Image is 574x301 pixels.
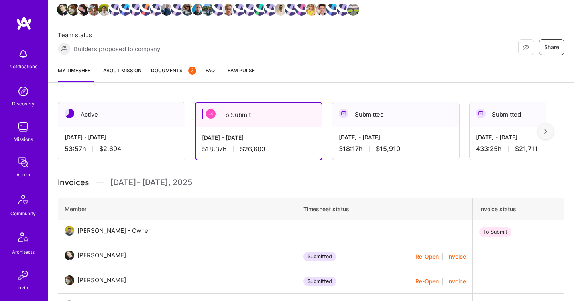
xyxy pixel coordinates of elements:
button: Re-Open [415,277,439,285]
a: Team Pulse [224,66,255,82]
a: Team Member Avatar [151,3,161,16]
div: Submitted [303,277,336,286]
div: Missions [14,135,33,143]
th: Timesheet status [297,198,473,220]
img: Team Member Avatar [295,4,307,16]
img: Team Member Avatar [306,4,318,16]
div: | [415,277,466,285]
a: Team Member Avatar [110,3,120,16]
img: Team Member Avatar [202,4,214,16]
a: Team Member Avatar [172,3,182,16]
img: Team Member Avatar [171,4,183,16]
img: Team Member Avatar [337,4,349,16]
img: Team Member Avatar [57,4,69,16]
a: Team Member Avatar [58,3,68,16]
a: My timesheet [58,66,94,82]
a: Team Member Avatar [213,3,224,16]
img: Submitted [339,109,348,118]
div: [PERSON_NAME] - Owner [77,226,151,236]
a: Team Member Avatar [68,3,79,16]
a: Team Member Avatar [182,3,193,16]
span: Team status [58,31,160,39]
img: Architects [14,229,33,248]
div: [DATE] - [DATE] [202,133,315,142]
img: To Submit [206,109,216,119]
img: admin teamwork [15,154,31,170]
img: Team Member Avatar [275,4,287,16]
span: Documents [151,66,196,75]
a: Team Member Avatar [79,3,89,16]
img: Team Member Avatar [130,4,142,16]
span: $21,711 [515,145,538,153]
img: Submitted [476,109,486,118]
a: About Mission [103,66,142,82]
img: Team Member Avatar [88,4,100,16]
a: Documents3 [151,66,196,82]
div: Discovery [12,99,35,108]
a: Team Member Avatar [338,3,348,16]
a: Team Member Avatar [275,3,286,16]
a: Team Member Avatar [120,3,130,16]
img: Team Member Avatar [223,4,235,16]
button: Re-Open [415,252,439,261]
div: | [415,252,466,261]
div: To Submit [479,227,511,237]
div: 3 [188,67,196,75]
span: Team Pulse [224,67,255,73]
img: Team Member Avatar [285,4,297,16]
img: Team Member Avatar [98,4,110,16]
div: Notifications [9,62,37,71]
a: Team Member Avatar [130,3,141,16]
div: Architects [12,248,35,256]
div: Submitted [303,252,336,261]
img: Team Member Avatar [192,4,204,16]
button: Invoice [447,252,466,261]
button: Invoice [447,277,466,285]
img: Invite [15,267,31,283]
th: Invoice status [473,198,564,220]
div: Admin [16,170,30,179]
a: Team Member Avatar [203,3,213,16]
a: Team Member Avatar [89,3,99,16]
img: discovery [15,83,31,99]
img: User Avatar [65,251,74,260]
th: Member [58,198,297,220]
span: [DATE] - [DATE] , 2025 [110,176,192,188]
a: Team Member Avatar [317,3,327,16]
img: User Avatar [65,226,74,236]
img: Team Member Avatar [264,4,276,16]
a: Team Member Avatar [286,3,296,16]
span: $26,603 [240,145,265,153]
a: Team Member Avatar [224,3,234,16]
img: bell [15,46,31,62]
a: Team Member Avatar [234,3,244,16]
img: Team Member Avatar [181,4,193,16]
span: Builders proposed to company [74,45,160,53]
div: Community [10,209,36,218]
div: 53:57 h [65,145,179,153]
a: Team Member Avatar [307,3,317,16]
img: Team Member Avatar [212,4,224,16]
a: FAQ [206,66,215,82]
div: [DATE] - [DATE] [339,133,453,141]
img: Active [65,109,74,118]
img: Team Member Avatar [233,4,245,16]
a: Team Member Avatar [255,3,265,16]
a: Team Member Avatar [244,3,255,16]
a: Team Member Avatar [265,3,275,16]
img: Builders proposed to company [58,42,71,55]
div: Submitted [332,102,459,127]
img: Team Member Avatar [140,4,152,16]
div: [PERSON_NAME] [77,251,126,260]
a: Team Member Avatar [193,3,203,16]
img: Team Member Avatar [316,4,328,16]
img: Team Member Avatar [244,4,256,16]
span: $15,910 [376,145,400,153]
a: Team Member Avatar [348,3,358,16]
img: Team Member Avatar [119,4,131,16]
img: Team Member Avatar [67,4,79,16]
img: teamwork [15,119,31,135]
i: icon EyeClosed [523,44,529,50]
div: [DATE] - [DATE] [65,133,179,141]
a: Team Member Avatar [161,3,172,16]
